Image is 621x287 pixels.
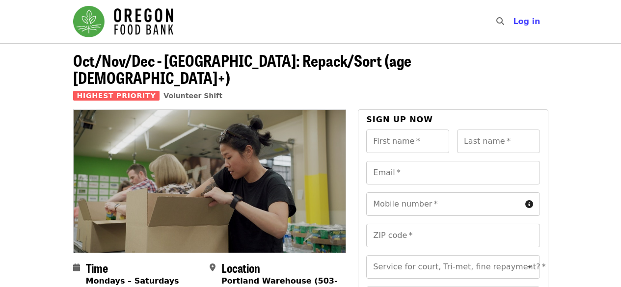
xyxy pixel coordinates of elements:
span: Log in [513,17,540,26]
img: Oct/Nov/Dec - Portland: Repack/Sort (age 8+) organized by Oregon Food Bank [74,110,346,252]
input: First name [366,130,449,153]
input: ZIP code [366,224,540,247]
span: Time [86,259,108,276]
button: Open [523,260,537,274]
i: map-marker-alt icon [210,263,216,272]
i: circle-info icon [525,200,533,209]
strong: Mondays – Saturdays [86,276,179,286]
input: Search [510,10,518,33]
span: Sign up now [366,115,433,124]
input: Mobile number [366,192,521,216]
i: calendar icon [73,263,80,272]
input: Email [366,161,540,184]
button: Log in [505,12,548,31]
input: Last name [457,130,540,153]
span: Highest Priority [73,91,160,101]
span: Location [221,259,260,276]
span: Oct/Nov/Dec - [GEOGRAPHIC_DATA]: Repack/Sort (age [DEMOGRAPHIC_DATA]+) [73,49,411,89]
a: Volunteer Shift [163,92,222,100]
img: Oregon Food Bank - Home [73,6,173,37]
i: search icon [496,17,504,26]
